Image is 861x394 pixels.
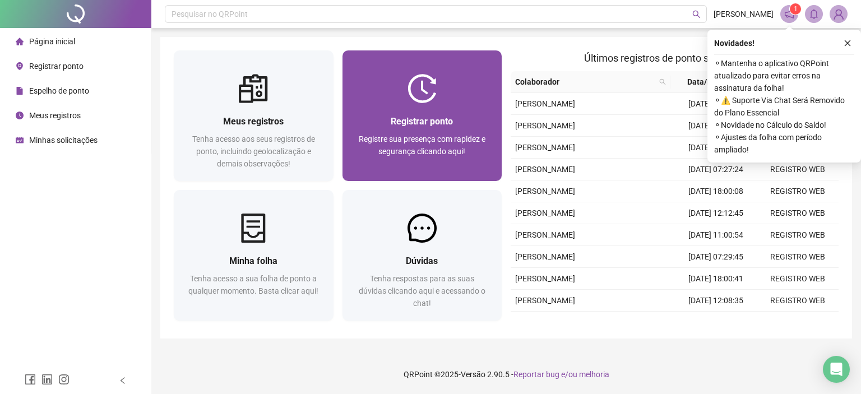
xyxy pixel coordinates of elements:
[515,230,575,239] span: [PERSON_NAME]
[757,159,839,180] td: REGISTRO WEB
[675,224,757,246] td: [DATE] 11:00:54
[29,136,98,145] span: Minhas solicitações
[515,296,575,305] span: [PERSON_NAME]
[714,8,774,20] span: [PERSON_NAME]
[675,159,757,180] td: [DATE] 07:27:24
[670,71,750,93] th: Data/Hora
[192,135,315,168] span: Tenha acesso aos seus registros de ponto, incluindo geolocalização e demais observações!
[16,38,24,45] span: home
[29,37,75,46] span: Página inicial
[675,246,757,268] td: [DATE] 07:29:45
[757,268,839,290] td: REGISTRO WEB
[515,274,575,283] span: [PERSON_NAME]
[757,224,839,246] td: REGISTRO WEB
[675,202,757,224] td: [DATE] 12:12:45
[714,57,854,94] span: ⚬ Mantenha o aplicativo QRPoint atualizado para evitar erros na assinatura da folha!
[714,131,854,156] span: ⚬ Ajustes da folha com período ampliado!
[16,62,24,70] span: environment
[692,10,701,18] span: search
[29,62,84,71] span: Registrar ponto
[757,290,839,312] td: REGISTRO WEB
[657,73,668,90] span: search
[515,76,655,88] span: Colaborador
[757,180,839,202] td: REGISTRO WEB
[513,370,609,379] span: Reportar bug e/ou melhoria
[659,78,666,85] span: search
[359,274,485,308] span: Tenha respostas para as suas dúvidas clicando aqui e acessando o chat!
[342,190,502,321] a: DúvidasTenha respostas para as suas dúvidas clicando aqui e acessando o chat!
[675,290,757,312] td: [DATE] 12:08:35
[515,165,575,174] span: [PERSON_NAME]
[809,9,819,19] span: bell
[119,377,127,384] span: left
[515,252,575,261] span: [PERSON_NAME]
[229,256,277,266] span: Minha folha
[461,370,485,379] span: Versão
[515,143,575,152] span: [PERSON_NAME]
[391,116,453,127] span: Registrar ponto
[174,190,334,321] a: Minha folhaTenha acesso a sua folha de ponto a qualquer momento. Basta clicar aqui!
[342,50,502,181] a: Registrar pontoRegistre sua presença com rapidez e segurança clicando aqui!
[16,136,24,144] span: schedule
[41,374,53,385] span: linkedin
[188,274,318,295] span: Tenha acesso a sua folha de ponto a qualquer momento. Basta clicar aqui!
[16,87,24,95] span: file
[784,9,794,19] span: notification
[675,93,757,115] td: [DATE] 18:00:39
[675,268,757,290] td: [DATE] 18:00:41
[29,86,89,95] span: Espelho de ponto
[58,374,70,385] span: instagram
[823,356,850,383] div: Open Intercom Messenger
[584,52,765,64] span: Últimos registros de ponto sincronizados
[675,137,757,159] td: [DATE] 11:03:17
[29,111,81,120] span: Meus registros
[25,374,36,385] span: facebook
[174,50,334,181] a: Meus registrosTenha acesso aos seus registros de ponto, incluindo geolocalização e demais observa...
[794,5,798,13] span: 1
[223,116,284,127] span: Meus registros
[757,312,839,333] td: REGISTRO WEB
[515,187,575,196] span: [PERSON_NAME]
[757,202,839,224] td: REGISTRO WEB
[359,135,485,156] span: Registre sua presença com rapidez e segurança clicando aqui!
[790,3,801,15] sup: 1
[675,76,737,88] span: Data/Hora
[515,208,575,217] span: [PERSON_NAME]
[714,37,754,49] span: Novidades !
[844,39,851,47] span: close
[675,312,757,333] td: [DATE] 11:08:23
[515,121,575,130] span: [PERSON_NAME]
[675,180,757,202] td: [DATE] 18:00:08
[16,112,24,119] span: clock-circle
[714,94,854,119] span: ⚬ ⚠️ Suporte Via Chat Será Removido do Plano Essencial
[757,246,839,268] td: REGISTRO WEB
[675,115,757,137] td: [DATE] 12:06:40
[830,6,847,22] img: 92197
[406,256,438,266] span: Dúvidas
[151,355,861,394] footer: QRPoint © 2025 - 2.90.5 -
[515,99,575,108] span: [PERSON_NAME]
[714,119,854,131] span: ⚬ Novidade no Cálculo do Saldo!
